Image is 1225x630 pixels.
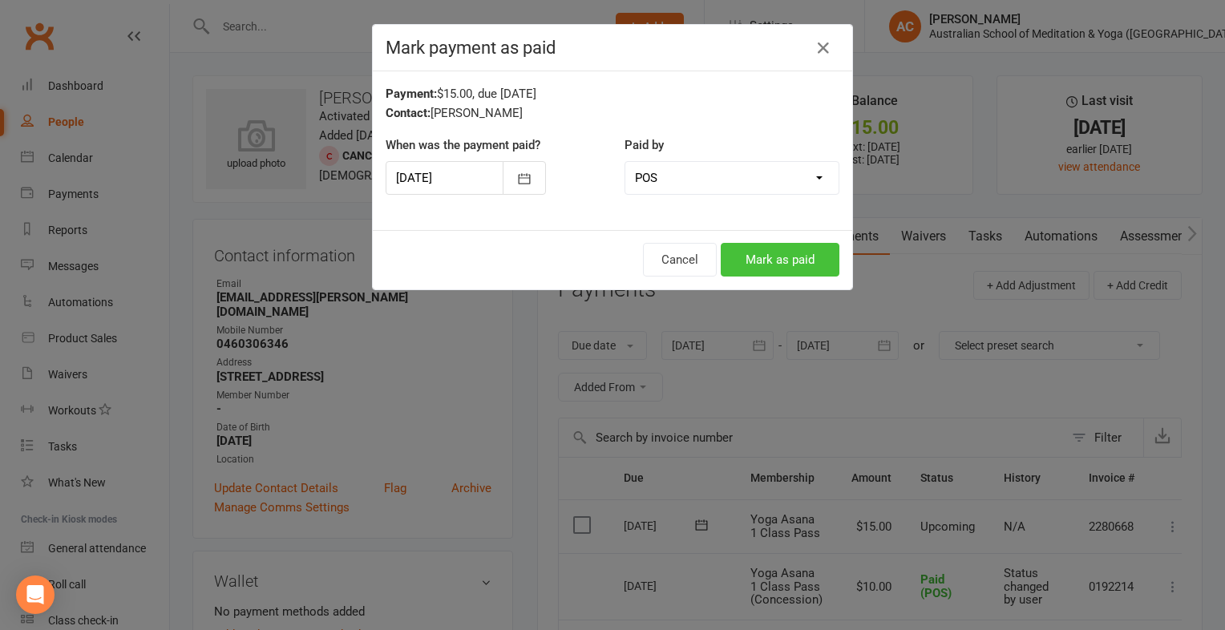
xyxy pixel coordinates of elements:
div: [PERSON_NAME] [386,103,839,123]
strong: Contact: [386,106,431,120]
div: Open Intercom Messenger [16,575,55,614]
label: Paid by [625,135,664,155]
strong: Payment: [386,87,437,101]
button: Close [811,35,836,61]
h4: Mark payment as paid [386,38,839,58]
div: $15.00, due [DATE] [386,84,839,103]
button: Mark as paid [721,243,839,277]
button: Cancel [643,243,717,277]
label: When was the payment paid? [386,135,540,155]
